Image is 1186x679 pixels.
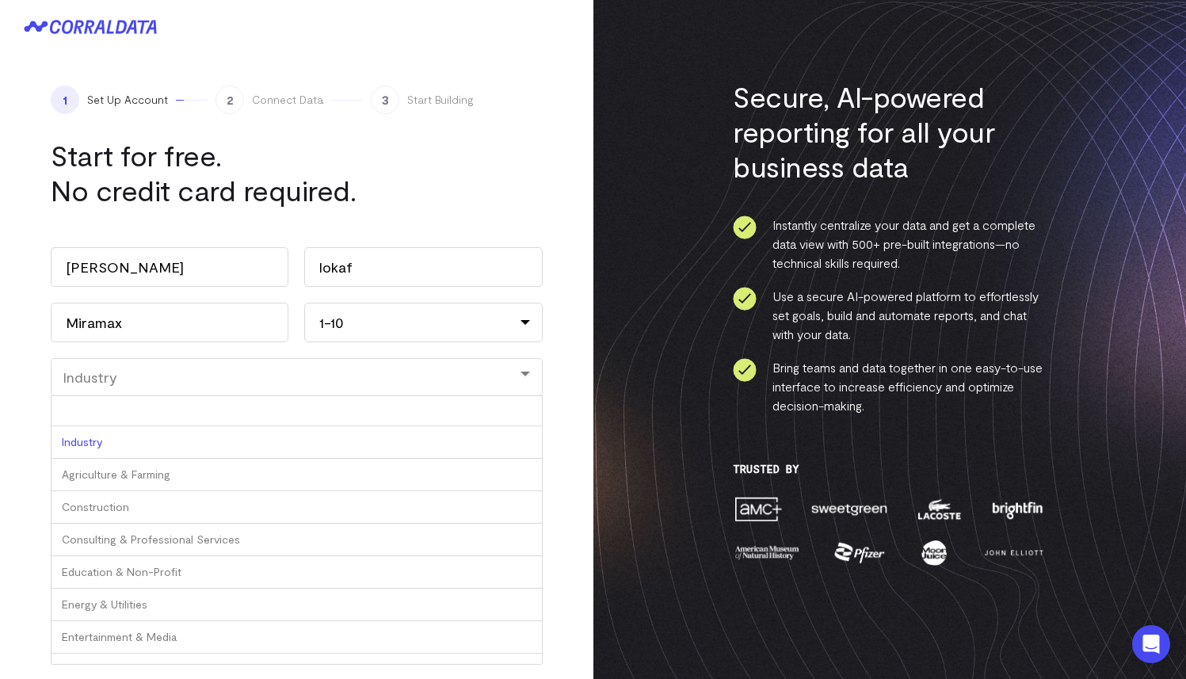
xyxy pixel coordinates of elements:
div: 1-10 [304,303,542,342]
input: Industry [51,396,542,426]
div: Construction [51,491,542,524]
li: Instantly centralize your data and get a complete data view with 500+ pre-built integrations—no t... [733,216,1046,273]
span: Connect Data [252,92,323,108]
li: Use a secure AI-powered platform to effortlessly set goals, build and automate reports, and chat ... [733,287,1046,344]
li: Bring teams and data together in one easy-to-use interface to increase efficiency and optimize de... [733,358,1046,415]
h3: Secure, AI-powered reporting for all your business data [733,79,1046,184]
span: 2 [215,86,244,114]
div: Energy & Utilities [51,589,542,621]
span: 1 [51,86,79,114]
div: Education & Non-Profit [51,556,542,589]
div: Consulting & Professional Services [51,524,542,556]
input: First Name [51,247,288,287]
div: Open Intercom Messenger [1132,625,1170,663]
div: Industry [51,426,542,459]
input: Company Name [51,303,288,342]
span: 3 [371,86,399,114]
input: Last Name [304,247,542,287]
span: Set Up Account [87,92,168,108]
div: Agriculture & Farming [51,459,542,491]
h1: Start for free. No credit card required. [51,138,463,208]
span: Start Building [407,92,474,108]
div: Entertainment & Media [51,621,542,654]
h3: Trusted By [733,463,1046,475]
div: Industry [63,368,531,386]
